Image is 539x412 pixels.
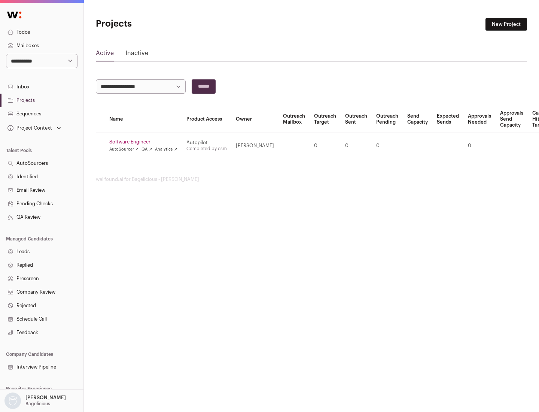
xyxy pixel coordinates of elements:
[231,106,278,133] th: Owner
[372,133,403,159] td: 0
[6,125,52,131] div: Project Context
[432,106,463,133] th: Expected Sends
[141,146,152,152] a: QA ↗
[96,49,114,61] a: Active
[105,106,182,133] th: Name
[96,176,527,182] footer: wellfound:ai for Bagelicious - [PERSON_NAME]
[485,18,527,31] a: New Project
[155,146,177,152] a: Analytics ↗
[310,106,341,133] th: Outreach Target
[372,106,403,133] th: Outreach Pending
[463,106,496,133] th: Approvals Needed
[182,106,231,133] th: Product Access
[186,140,227,146] div: Autopilot
[403,106,432,133] th: Send Capacity
[25,401,50,407] p: Bagelicious
[96,18,240,30] h1: Projects
[109,146,138,152] a: AutoSourcer ↗
[496,106,528,133] th: Approvals Send Capacity
[186,146,227,151] a: Completed by csm
[278,106,310,133] th: Outreach Mailbox
[463,133,496,159] td: 0
[126,49,148,61] a: Inactive
[109,139,177,145] a: Software Engineer
[231,133,278,159] td: [PERSON_NAME]
[6,123,63,133] button: Open dropdown
[3,393,67,409] button: Open dropdown
[25,395,66,401] p: [PERSON_NAME]
[310,133,341,159] td: 0
[4,393,21,409] img: nopic.png
[3,7,25,22] img: Wellfound
[341,106,372,133] th: Outreach Sent
[341,133,372,159] td: 0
